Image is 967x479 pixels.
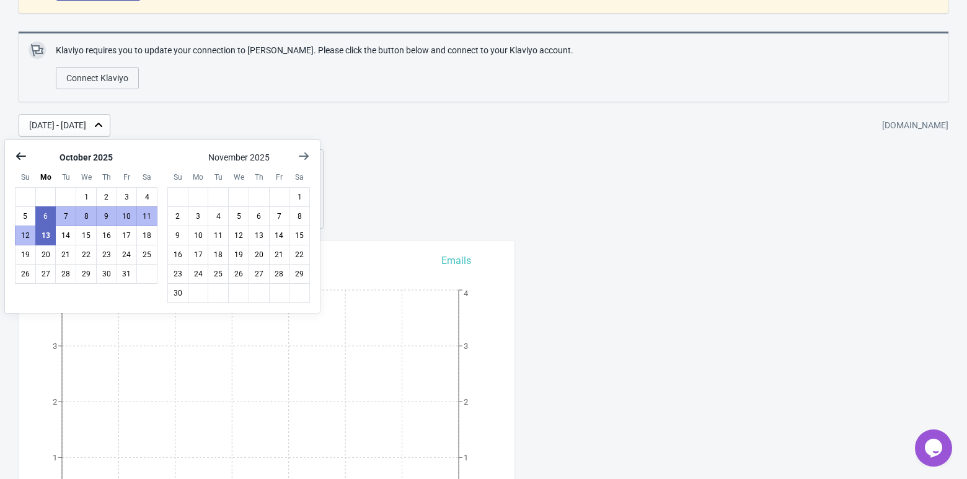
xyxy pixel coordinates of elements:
button: October 9 2025 [96,206,117,226]
div: Sunday [167,167,188,188]
button: November 14 2025 [269,226,290,245]
button: November 1 2025 [289,187,310,207]
button: October 16 2025 [96,226,117,245]
button: October 14 2025 [55,226,76,245]
button: November 12 2025 [228,226,249,245]
button: November 23 2025 [167,264,188,284]
button: October 15 2025 [76,226,97,245]
button: Connect Klaviyo [56,67,139,89]
button: October 26 2025 [15,264,36,284]
button: November 5 2025 [228,206,249,226]
div: Thursday [249,167,270,188]
button: October 18 2025 [136,226,157,245]
button: November 24 2025 [188,264,209,284]
button: October 22 2025 [76,245,97,265]
span: Connect Klaviyo [66,73,128,83]
div: Thursday [96,167,117,188]
button: November 27 2025 [249,264,270,284]
button: November 3 2025 [188,206,209,226]
button: October 4 2025 [136,187,157,207]
button: October 1 2025 [76,187,97,207]
div: Sunday [15,167,36,188]
button: October 24 2025 [117,245,138,265]
tspan: 2 [53,397,57,406]
button: November 30 2025 [167,283,188,303]
div: Wednesday [76,167,97,188]
button: Show next month, December 2025 [293,145,315,167]
button: October 8 2025 [76,206,97,226]
button: October 31 2025 [117,264,138,284]
button: November 8 2025 [289,206,310,226]
button: October 17 2025 [117,226,138,245]
button: October 10 2025 [117,206,138,226]
tspan: 2 [464,397,468,406]
button: November 17 2025 [188,245,209,265]
button: November 19 2025 [228,245,249,265]
button: October 23 2025 [96,245,117,265]
div: Friday [117,167,138,188]
button: November 4 2025 [208,206,229,226]
button: Today October 13 2025 [35,226,56,245]
button: October 21 2025 [55,245,76,265]
button: October 3 2025 [117,187,138,207]
div: Monday [35,167,56,188]
tspan: 4 [464,289,469,298]
button: November 22 2025 [289,245,310,265]
button: November 28 2025 [269,264,290,284]
div: Tuesday [56,167,77,188]
tspan: 1 [464,453,468,462]
div: Wednesday [228,167,249,188]
button: October 30 2025 [96,264,117,284]
button: October 12 2025 [15,226,36,245]
button: October 19 2025 [15,245,36,265]
button: November 16 2025 [167,245,188,265]
button: November 13 2025 [249,226,270,245]
button: November 20 2025 [249,245,270,265]
button: November 15 2025 [289,226,310,245]
tspan: 3 [53,341,57,351]
button: October 11 2025 [136,206,157,226]
div: [DATE] - [DATE] [29,119,86,132]
button: October 27 2025 [35,264,56,284]
button: October 7 2025 [55,206,76,226]
button: October 25 2025 [136,245,157,265]
div: Friday [269,167,290,188]
button: November 2 2025 [167,206,188,226]
button: November 18 2025 [208,245,229,265]
button: November 11 2025 [208,226,229,245]
button: November 10 2025 [188,226,209,245]
button: October 28 2025 [55,264,76,284]
div: Tuesday [208,167,229,188]
tspan: 1 [53,453,57,462]
iframe: chat widget [915,429,955,467]
button: Show previous month, September 2025 [10,145,32,167]
div: Monday [188,167,209,188]
button: October 5 2025 [15,206,36,226]
button: October 2 2025 [96,187,117,207]
button: November 21 2025 [269,245,290,265]
button: November 6 2025 [249,206,270,226]
div: Saturday [136,167,157,188]
button: November 26 2025 [228,264,249,284]
button: November 9 2025 [167,226,188,245]
div: [DOMAIN_NAME] [882,115,948,137]
button: November 25 2025 [208,264,229,284]
button: October 6 2025 [35,206,56,226]
div: Saturday [289,167,310,188]
button: October 20 2025 [35,245,56,265]
button: October 29 2025 [76,264,97,284]
tspan: 3 [464,341,468,351]
button: November 29 2025 [289,264,310,284]
button: November 7 2025 [269,206,290,226]
p: Klaviyo requires you to update your connection to [PERSON_NAME]. Please click the button below an... [56,44,573,57]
